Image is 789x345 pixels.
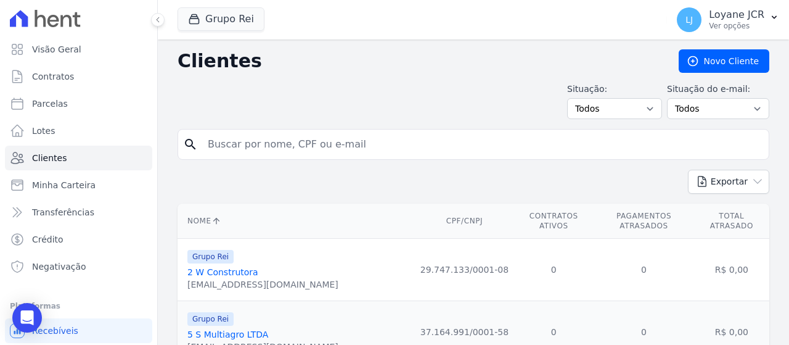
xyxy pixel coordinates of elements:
[513,204,594,239] th: Contratos Ativos
[187,250,234,264] span: Grupo Rei
[187,267,258,277] a: 2 W Construtora
[187,278,338,291] div: [EMAIL_ADDRESS][DOMAIN_NAME]
[5,146,152,170] a: Clientes
[187,330,268,339] a: 5 S Multiagro LTDA
[5,118,152,143] a: Lotes
[5,254,152,279] a: Negativação
[187,312,234,326] span: Grupo Rei
[32,152,67,164] span: Clientes
[709,9,764,21] p: Loyane JCR
[667,83,769,96] label: Situação do e-mail:
[567,83,662,96] label: Situação:
[10,299,147,314] div: Plataformas
[12,303,42,333] div: Open Intercom Messenger
[178,204,415,239] th: Nome
[32,233,63,246] span: Crédito
[183,137,198,152] i: search
[5,64,152,89] a: Contratos
[694,239,769,301] td: R$ 0,00
[32,98,68,110] span: Parcelas
[688,170,769,194] button: Exportar
[415,204,513,239] th: CPF/CNPJ
[5,318,152,343] a: Recebíveis
[32,43,81,56] span: Visão Geral
[178,50,659,72] h2: Clientes
[5,173,152,197] a: Minha Carteira
[685,15,693,24] span: LJ
[32,125,55,137] span: Lotes
[594,239,693,301] td: 0
[513,239,594,301] td: 0
[415,239,513,301] td: 29.747.133/0001-08
[5,227,152,252] a: Crédito
[32,70,74,83] span: Contratos
[178,7,264,31] button: Grupo Rei
[5,200,152,225] a: Transferências
[667,2,789,37] button: LJ Loyane JCR Ver opções
[5,91,152,116] a: Parcelas
[32,179,96,191] span: Minha Carteira
[694,204,769,239] th: Total Atrasado
[32,260,86,273] span: Negativação
[5,37,152,62] a: Visão Geral
[200,132,764,157] input: Buscar por nome, CPF ou e-mail
[709,21,764,31] p: Ver opções
[594,204,693,239] th: Pagamentos Atrasados
[32,206,94,218] span: Transferências
[679,49,769,73] a: Novo Cliente
[32,325,78,337] span: Recebíveis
